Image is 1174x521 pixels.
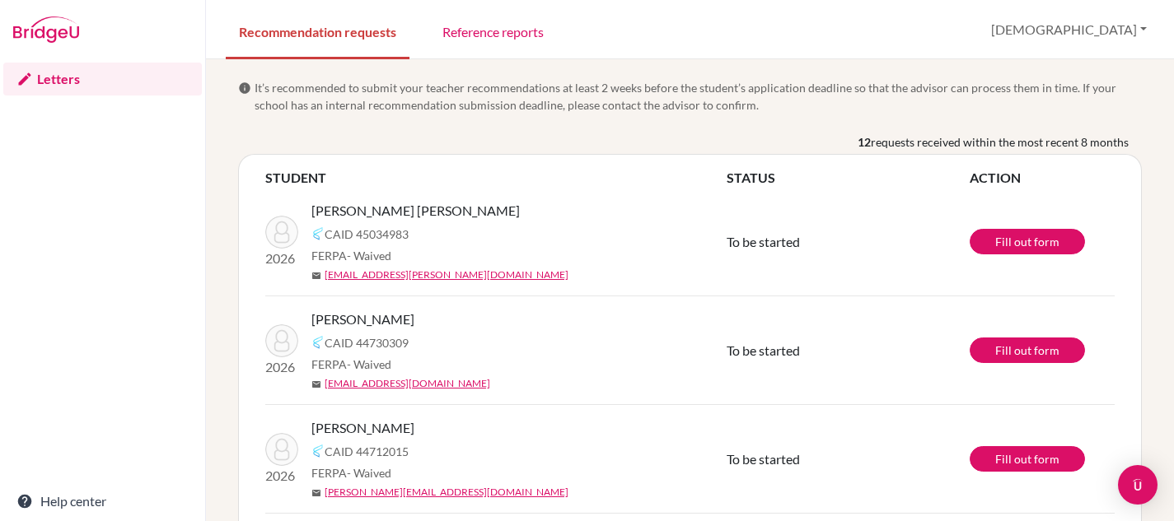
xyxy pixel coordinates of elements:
a: Letters [3,63,202,95]
button: [DEMOGRAPHIC_DATA] [984,14,1154,45]
span: mail [311,488,321,498]
a: Help center [3,485,202,518]
span: - Waived [347,249,391,263]
span: mail [311,271,321,281]
img: Bridge-U [13,16,79,43]
b: 12 [858,133,871,151]
th: STATUS [727,168,970,188]
img: Betancourt Blohm, Rodrigo Alejandro [265,216,298,249]
p: 2026 [265,466,298,486]
span: FERPA [311,356,391,373]
span: [PERSON_NAME] [311,309,414,329]
span: To be started [727,234,800,249]
span: requests received within the most recent 8 months [871,133,1129,151]
div: Open Intercom Messenger [1118,465,1158,505]
p: 2026 [265,249,298,268]
img: Common App logo [311,444,325,458]
img: Common App logo [311,227,325,240]
th: ACTION [970,168,1115,188]
a: Reference reports [429,2,557,59]
span: CAID 44712015 [325,443,409,460]
a: Fill out form [970,229,1085,254]
a: [EMAIL_ADDRESS][DOMAIN_NAME] [325,376,490,391]
span: - Waived [347,357,391,371]
a: Fill out form [970,446,1085,472]
img: Common App logo [311,336,325,349]
img: Kim, Hyunmin [265,324,298,357]
p: 2026 [265,357,298,377]
span: To be started [727,342,800,358]
a: Fill out form [970,337,1085,363]
span: To be started [727,451,800,467]
a: Recommendation requests [226,2,409,59]
a: [PERSON_NAME][EMAIL_ADDRESS][DOMAIN_NAME] [325,485,568,500]
span: CAID 45034983 [325,226,409,243]
span: FERPA [311,247,391,264]
span: CAID 44730309 [325,334,409,351]
span: [PERSON_NAME] [PERSON_NAME] [311,201,520,221]
th: STUDENT [265,168,727,188]
span: It’s recommended to submit your teacher recommendations at least 2 weeks before the student’s app... [255,79,1142,114]
a: [EMAIL_ADDRESS][PERSON_NAME][DOMAIN_NAME] [325,267,568,282]
span: mail [311,379,321,389]
img: Chasí, Adrián [265,433,298,466]
span: FERPA [311,464,391,481]
span: info [238,81,251,95]
span: - Waived [347,466,391,480]
span: [PERSON_NAME] [311,418,414,438]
